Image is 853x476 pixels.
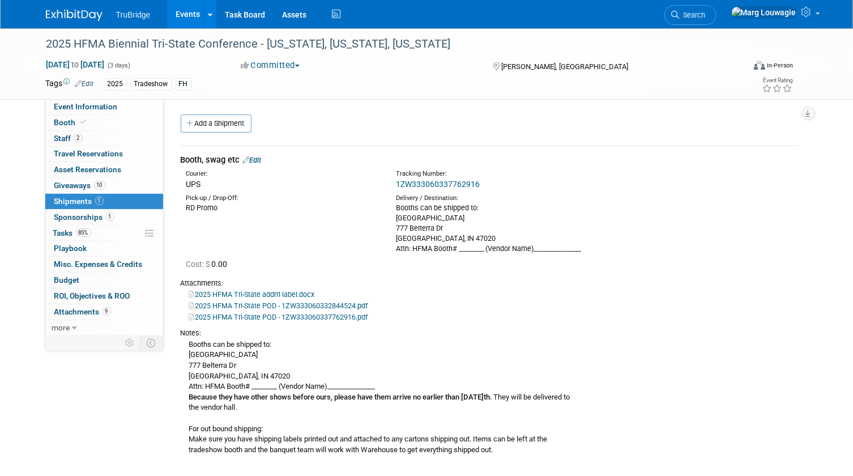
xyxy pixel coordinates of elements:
div: Booths can be shipped to: [GEOGRAPHIC_DATA] 777 Belterra Dr [GEOGRAPHIC_DATA], IN 47020 Attn: HFM... [396,203,589,254]
span: to [70,60,81,69]
a: 2025 HFMA Tri-State POD - 1ZW333060337762916.pdf [189,313,368,321]
a: Event Information [45,99,163,114]
button: Committed [237,59,304,71]
a: Search [664,5,716,25]
a: Asset Reservations [45,162,163,177]
span: more [52,323,70,332]
div: Event Rating [762,78,793,83]
div: Booths can be shipped to: [GEOGRAPHIC_DATA] 777 Belterra Dr [GEOGRAPHIC_DATA], IN 47020 Attn: HFM... [181,338,799,456]
a: Booth [45,115,163,130]
span: Travel Reservations [54,149,123,158]
a: 1ZW333060337762916 [396,180,480,189]
a: Shipments1 [45,194,163,209]
span: 1 [95,197,104,205]
a: Staff2 [45,131,163,146]
img: Format-Inperson.png [754,61,765,70]
img: ExhibitDay [46,10,103,21]
span: Attachments [54,307,111,316]
div: Booth, swag etc [181,154,799,166]
span: Cost: $ [186,260,212,269]
span: Staff [54,134,83,143]
i: Booth reservation complete [81,119,87,125]
div: Tracking Number: [396,169,641,178]
span: Budget [54,275,80,284]
a: Playbook [45,241,163,256]
span: 85% [76,228,91,237]
span: Misc. Expenses & Credits [54,260,143,269]
td: Personalize Event Tab Strip [121,335,140,350]
div: UPS [186,178,379,190]
a: Sponsorships1 [45,210,163,225]
span: Search [680,11,706,19]
a: Edit [75,80,94,88]
span: Event Information [54,102,118,111]
span: (3 days) [107,62,131,69]
div: 2025 [104,78,127,90]
div: Courier: [186,169,379,178]
a: Giveaways10 [45,178,163,193]
div: Notes: [181,328,799,338]
span: Giveaways [54,181,105,190]
div: 2025 HFMA Biennial Tri-State Conference - [US_STATE], [US_STATE], [US_STATE] [42,34,730,54]
span: 10 [94,181,105,189]
b: th [484,393,491,401]
div: Event Format [683,59,794,76]
span: [DATE] [DATE] [46,59,105,70]
span: 2 [74,134,83,142]
span: Sponsorships [54,212,114,222]
a: more [45,320,163,335]
img: Marg Louwagie [731,6,797,19]
div: Attachments: [181,278,799,288]
span: 1 [106,212,114,221]
span: Booth [54,118,89,127]
a: Misc. Expenses & Credits [45,257,163,272]
a: 2025 HFMA Tri-State addn'l label.docx [189,290,315,299]
a: Tasks85% [45,226,163,241]
span: 0.00 [186,260,232,269]
a: Budget [45,273,163,288]
div: FH [176,78,191,90]
span: Asset Reservations [54,165,122,174]
span: [PERSON_NAME], [GEOGRAPHIC_DATA] [501,62,628,71]
div: Pick-up / Drop-Off: [186,194,379,203]
b: Because they have other shows before ours, please have them arrive no earlier than [DATE] [189,393,484,401]
a: Add a Shipment [181,114,251,133]
a: ROI, Objectives & ROO [45,288,163,304]
span: TruBridge [116,10,151,19]
td: Toggle Event Tabs [140,335,163,350]
a: Attachments9 [45,304,163,320]
span: Shipments [54,197,104,206]
a: Edit [243,156,262,164]
div: Delivery / Destination: [396,194,589,203]
a: 2025 HFMA Tri-State POD - 1ZW333060332844524.pdf [189,301,368,310]
div: In-Person [767,61,794,70]
div: Tradeshow [131,78,172,90]
span: 9 [103,307,111,316]
span: Playbook [54,244,87,253]
div: RD Promo [186,203,379,213]
span: Tasks [53,228,91,237]
span: ROI, Objectives & ROO [54,291,130,300]
td: Tags [46,78,94,91]
a: Travel Reservations [45,146,163,161]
